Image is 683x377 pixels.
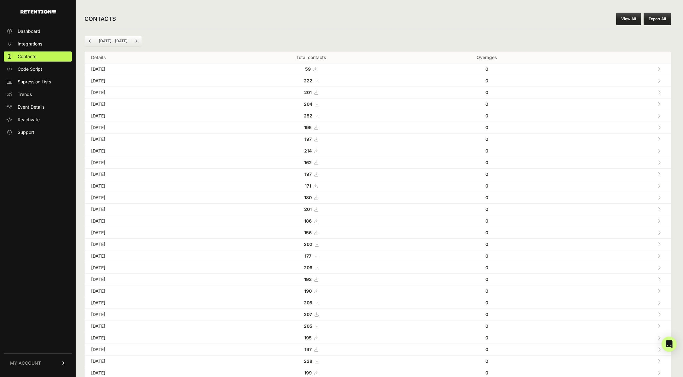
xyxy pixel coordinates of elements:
[485,148,488,153] strong: 0
[4,115,72,125] a: Reactivate
[485,125,488,130] strong: 0
[644,13,671,25] button: Export All
[305,183,317,188] a: 171
[304,218,312,224] strong: 186
[485,195,488,200] strong: 0
[85,122,212,134] td: [DATE]
[85,157,212,169] td: [DATE]
[85,145,212,157] td: [DATE]
[485,242,488,247] strong: 0
[485,66,488,72] strong: 0
[304,171,312,177] strong: 197
[85,36,95,46] a: Previous
[485,312,488,317] strong: 0
[85,332,212,344] td: [DATE]
[18,79,51,85] span: Supression Lists
[304,265,312,270] strong: 206
[485,253,488,259] strong: 0
[304,206,318,212] a: 201
[304,347,312,352] strong: 197
[4,77,72,87] a: Supression Lists
[85,52,212,63] th: Details
[84,15,116,23] h2: CONTACTS
[304,206,312,212] strong: 201
[85,192,212,204] td: [DATE]
[4,64,72,74] a: Code Script
[85,63,212,75] td: [DATE]
[485,288,488,294] strong: 0
[485,206,488,212] strong: 0
[485,113,488,118] strong: 0
[18,41,42,47] span: Integrations
[304,136,312,142] strong: 197
[304,125,312,130] strong: 195
[18,91,32,98] span: Trends
[304,101,319,107] a: 204
[485,335,488,340] strong: 0
[18,117,40,123] span: Reactivate
[85,87,212,99] td: [DATE]
[485,358,488,364] strong: 0
[304,335,312,340] strong: 195
[304,300,312,305] strong: 205
[304,358,312,364] strong: 228
[304,370,312,375] strong: 199
[304,113,319,118] a: 252
[304,370,318,375] a: 199
[85,274,212,285] td: [DATE]
[485,136,488,142] strong: 0
[410,52,564,63] th: Overages
[485,265,488,270] strong: 0
[304,148,312,153] strong: 214
[304,101,312,107] strong: 204
[485,300,488,305] strong: 0
[304,253,311,259] strong: 177
[85,180,212,192] td: [DATE]
[304,288,318,294] a: 190
[85,204,212,215] td: [DATE]
[662,337,677,352] div: Open Intercom Messenger
[85,99,212,110] td: [DATE]
[485,277,488,282] strong: 0
[305,66,317,72] a: 59
[85,309,212,320] td: [DATE]
[4,89,72,99] a: Trends
[304,253,318,259] a: 177
[4,26,72,36] a: Dashboard
[85,75,212,87] td: [DATE]
[485,230,488,235] strong: 0
[304,347,318,352] a: 197
[20,10,56,14] img: Retention.com
[304,90,312,95] strong: 201
[304,288,312,294] strong: 190
[304,277,312,282] strong: 193
[485,370,488,375] strong: 0
[85,215,212,227] td: [DATE]
[304,242,312,247] strong: 202
[85,169,212,180] td: [DATE]
[212,52,410,63] th: Total contacts
[304,323,312,329] strong: 205
[304,90,318,95] a: 201
[4,39,72,49] a: Integrations
[304,160,318,165] a: 162
[85,250,212,262] td: [DATE]
[304,265,319,270] a: 206
[85,239,212,250] td: [DATE]
[304,195,312,200] strong: 180
[18,66,42,72] span: Code Script
[616,13,641,25] a: View All
[304,136,318,142] a: 197
[18,104,44,110] span: Event Details
[18,28,40,34] span: Dashboard
[485,78,488,83] strong: 0
[131,36,142,46] a: Next
[4,102,72,112] a: Event Details
[95,39,131,44] li: [DATE] - [DATE]
[304,242,319,247] a: 202
[304,230,312,235] strong: 156
[305,66,311,72] strong: 59
[85,262,212,274] td: [DATE]
[304,358,319,364] a: 228
[85,297,212,309] td: [DATE]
